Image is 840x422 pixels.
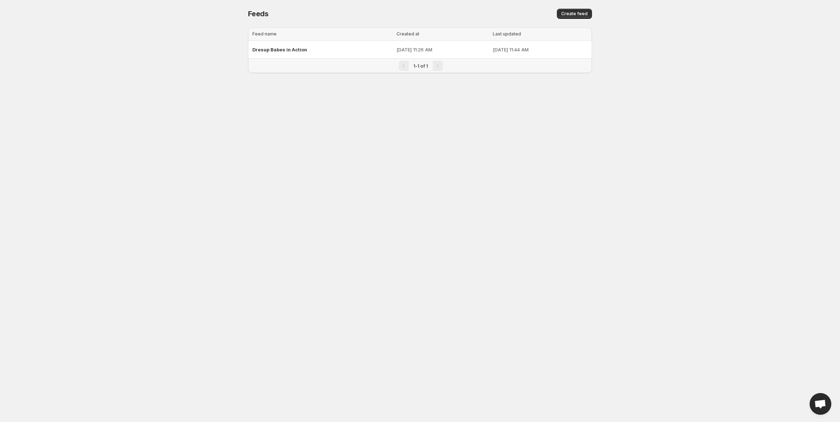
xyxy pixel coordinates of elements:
span: Created at [396,31,419,37]
p: [DATE] 11:44 AM [493,46,588,53]
span: Dresup Babes in Action [252,47,307,52]
p: [DATE] 11:26 AM [396,46,488,53]
button: Create feed [557,9,592,19]
nav: Pagination [248,58,592,73]
span: Create feed [561,11,588,17]
span: Last updated [493,31,521,37]
span: Feeds [248,9,269,18]
div: Open chat [810,393,831,415]
span: 1-1 of 1 [413,63,428,69]
span: Feed name [252,31,277,37]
